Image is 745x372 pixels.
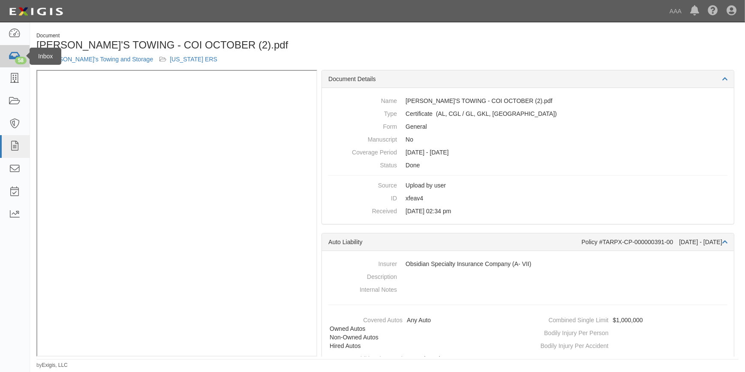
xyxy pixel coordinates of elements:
[328,120,397,131] dt: Form
[45,56,153,63] a: [PERSON_NAME]'s Towing and Storage
[325,352,403,363] dt: Additional Insured
[532,327,609,337] dt: Bodily Injury Per Person
[582,238,727,246] div: Policy #TARPX-CP-000000391-00 [DATE] - [DATE]
[328,205,397,215] dt: Received
[30,48,61,65] div: Inbox
[328,179,727,192] dd: Upload by user
[532,352,609,363] dt: Property Damage
[325,314,524,352] dd: Any Auto, Owned Autos, Non-Owned Autos, Hired Autos
[42,362,68,368] a: Exigis, LLC
[328,146,727,159] dd: [DATE] - [DATE]
[708,6,718,16] i: Help Center - Complianz
[328,107,727,120] dd: Auto Liability Commercial General Liability / Garage Liability Garage Keepers Liability On-Hook
[15,57,27,64] div: 58
[325,314,403,324] dt: Covered Autos
[328,270,397,281] dt: Description
[328,283,397,294] dt: Internal Notes
[328,107,397,118] dt: Type
[328,146,397,157] dt: Coverage Period
[36,362,68,369] small: by
[36,32,381,39] div: Document
[328,94,397,105] dt: Name
[328,133,397,144] dt: Manuscript
[328,238,581,246] div: Auto Liability
[328,133,727,146] dd: No
[170,56,217,63] a: [US_STATE] ERS
[328,205,727,218] dd: [DATE] 02:34 pm
[328,159,397,169] dt: Status
[328,257,727,270] dd: Obsidian Specialty Insurance Company (A- VII)
[532,314,730,327] dd: $1,000,000
[665,3,686,20] a: AAA
[328,192,727,205] dd: xfeav4
[532,339,609,350] dt: Bodily Injury Per Accident
[322,70,734,88] div: Document Details
[328,159,727,172] dd: Done
[328,179,397,190] dt: Source
[6,4,66,19] img: logo-5460c22ac91f19d4615b14bd174203de0afe785f0fc80cf4dbbc73dc1793850b.png
[328,94,727,107] dd: [PERSON_NAME]'S TOWING - COI OCTOBER (2).pdf
[36,39,381,51] h1: [PERSON_NAME]'S TOWING - COI OCTOBER (2).pdf
[325,352,524,365] dd: Not selected
[532,314,609,324] dt: Combined Single Limit
[328,120,727,133] dd: General
[328,192,397,203] dt: ID
[328,257,397,268] dt: Insurer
